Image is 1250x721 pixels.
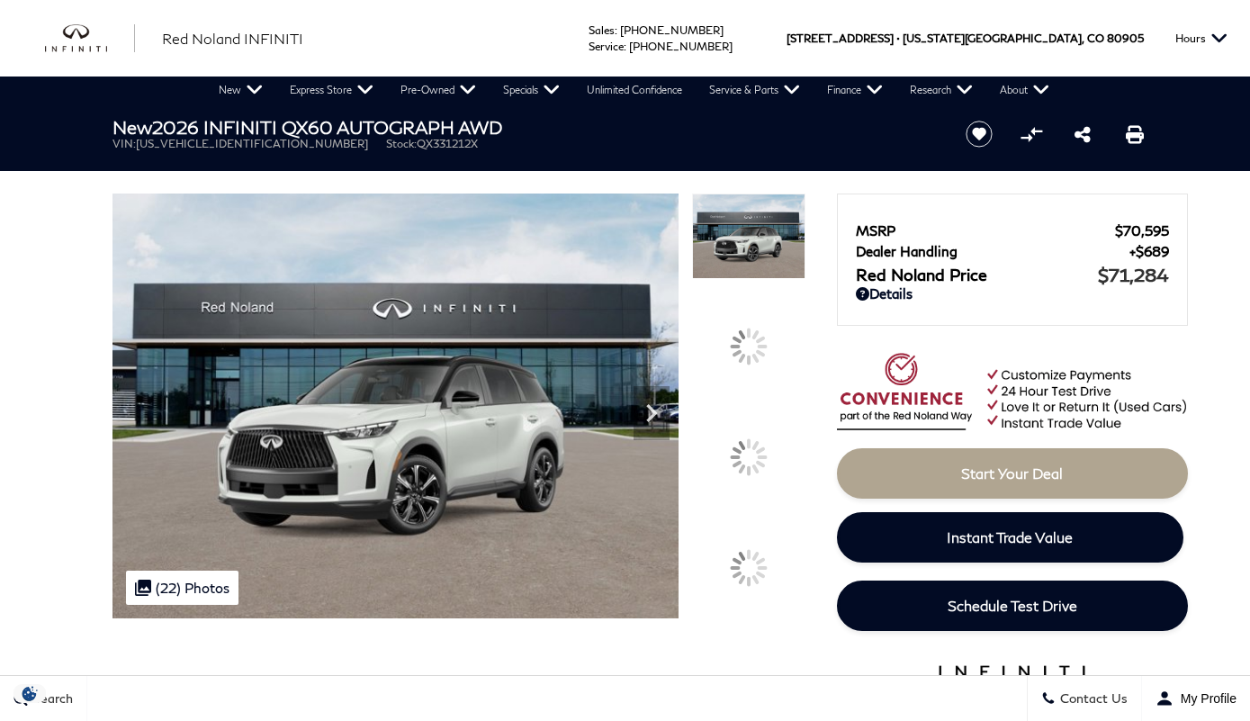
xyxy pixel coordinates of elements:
[620,23,724,37] a: [PHONE_NUMBER]
[856,285,1169,302] a: Details
[1142,676,1250,721] button: Open user profile menu
[1098,264,1169,285] span: $71,284
[1018,121,1045,148] button: Compare vehicle
[896,77,986,104] a: Research
[837,448,1188,499] a: Start Your Deal
[589,40,624,53] span: Service
[856,222,1115,239] span: MSRP
[9,684,50,703] img: Opt-Out Icon
[856,243,1129,259] span: Dealer Handling
[162,28,303,50] a: Red Noland INFINITI
[276,77,387,104] a: Express Store
[947,528,1073,545] span: Instant Trade Value
[490,77,573,104] a: Specials
[837,512,1183,563] a: Instant Trade Value
[112,116,152,138] strong: New
[386,137,417,150] span: Stock:
[589,23,615,37] span: Sales
[9,684,50,703] section: Click to Open Cookie Consent Modal
[959,120,999,149] button: Save vehicle
[837,581,1188,631] a: Schedule Test Drive
[205,77,1063,104] nav: Main Navigation
[417,137,478,150] span: QX331212X
[112,137,136,150] span: VIN:
[615,23,617,37] span: :
[126,571,238,605] div: (22) Photos
[814,77,896,104] a: Finance
[1075,123,1091,145] a: Share this New 2026 INFINITI QX60 AUTOGRAPH AWD
[1129,243,1169,259] span: $689
[112,194,679,618] img: New 2026 2T RAD WHT INFINITI AUTOGRAPH AWD image 1
[948,597,1077,614] span: Schedule Test Drive
[1115,222,1169,239] span: $70,595
[629,40,733,53] a: [PHONE_NUMBER]
[856,222,1169,239] a: MSRP $70,595
[45,24,135,53] a: infiniti
[1174,691,1237,706] span: My Profile
[1056,691,1128,707] span: Contact Us
[387,77,490,104] a: Pre-Owned
[986,77,1063,104] a: About
[856,243,1169,259] a: Dealer Handling $689
[634,386,670,440] div: Next
[1126,123,1144,145] a: Print this New 2026 INFINITI QX60 AUTOGRAPH AWD
[112,117,936,137] h1: 2026 INFINITI QX60 AUTOGRAPH AWD
[573,77,696,104] a: Unlimited Confidence
[856,265,1098,284] span: Red Noland Price
[45,24,135,53] img: INFINITI
[696,77,814,104] a: Service & Parts
[162,30,303,47] span: Red Noland INFINITI
[961,464,1063,482] span: Start Your Deal
[205,77,276,104] a: New
[136,137,368,150] span: [US_VEHICLE_IDENTIFICATION_NUMBER]
[787,32,1144,45] a: [STREET_ADDRESS] • [US_STATE][GEOGRAPHIC_DATA], CO 80905
[28,691,73,707] span: Search
[856,264,1169,285] a: Red Noland Price $71,284
[692,194,805,279] img: New 2026 2T RAD WHT INFINITI AUTOGRAPH AWD image 1
[624,40,626,53] span: :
